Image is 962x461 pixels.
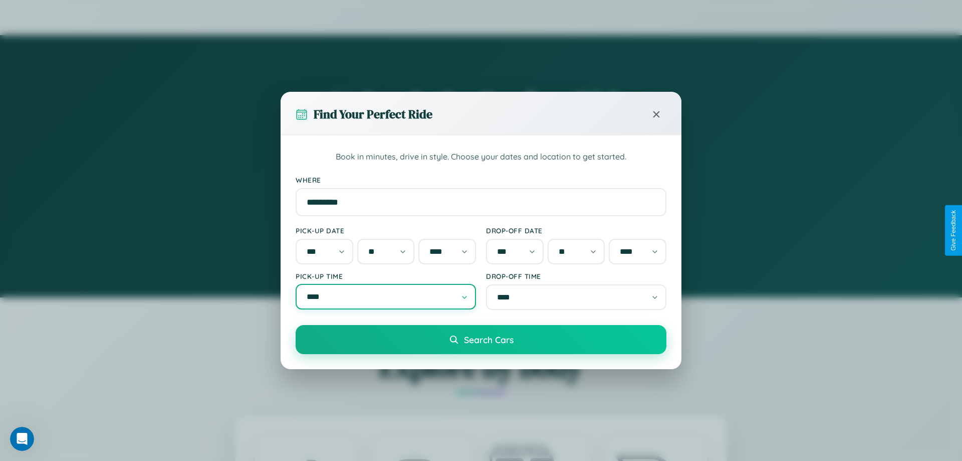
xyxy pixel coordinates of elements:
[314,106,432,122] h3: Find Your Perfect Ride
[464,334,514,345] span: Search Cars
[296,272,476,280] label: Pick-up Time
[296,325,666,354] button: Search Cars
[296,176,666,184] label: Where
[486,226,666,235] label: Drop-off Date
[296,150,666,164] p: Book in minutes, drive in style. Choose your dates and location to get started.
[486,272,666,280] label: Drop-off Time
[296,226,476,235] label: Pick-up Date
